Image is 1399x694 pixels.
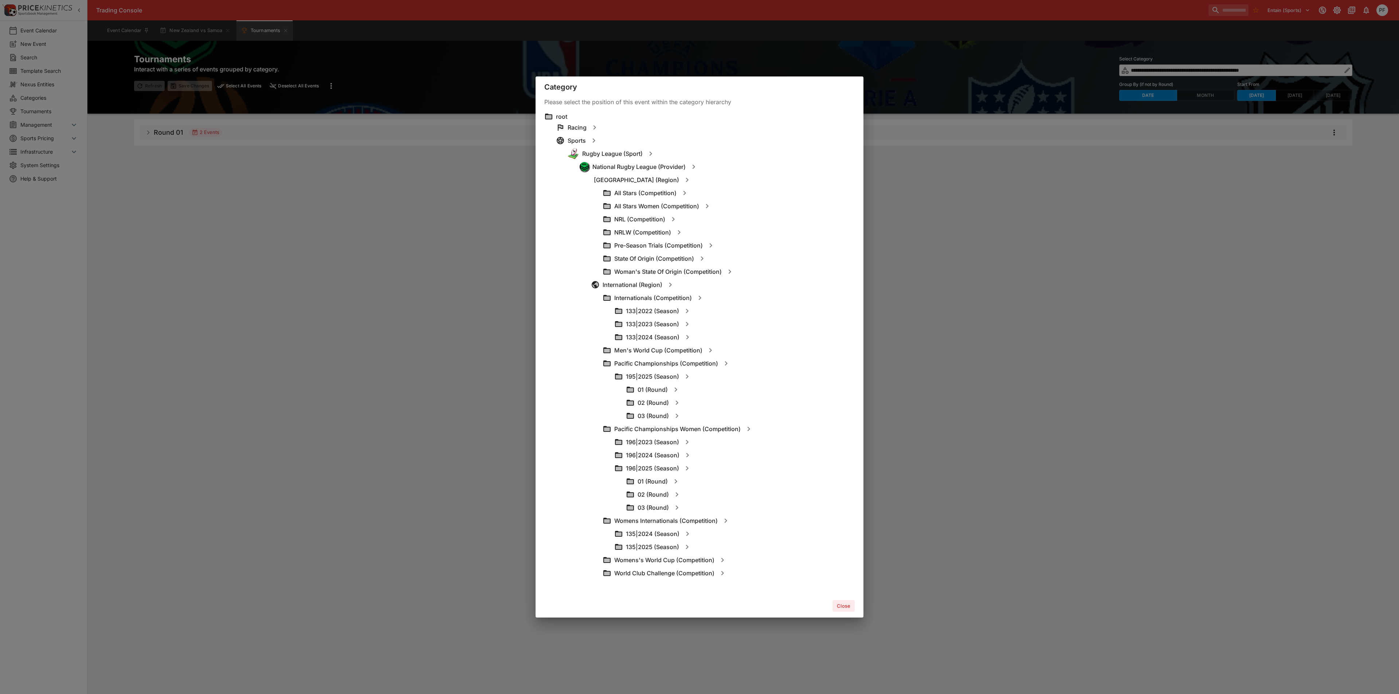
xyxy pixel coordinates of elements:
img: rugby_league.png [568,148,579,159]
h6: 02 (Round) [638,399,669,407]
h6: International (Region) [603,281,662,289]
h6: 133|2023 (Season) [626,320,679,328]
h6: Rugby League (Sport) [582,150,643,158]
h6: root [556,113,567,121]
h6: Pacific Championships (Competition) [614,360,718,367]
h6: Men's World Cup (Competition) [614,347,702,354]
h6: 196|2024 (Season) [626,452,679,459]
div: National Rugby League [579,162,589,172]
h6: Pre-Season Trials (Competition) [614,242,703,249]
h6: 133|2024 (Season) [626,334,679,341]
h6: Racing [568,124,587,131]
h6: 01 (Round) [638,386,668,394]
h6: Sports [568,137,586,145]
h6: Womens Internationals (Competition) [614,517,718,525]
h6: World Club Challenge (Competition) [614,569,714,577]
h6: 01 (Round) [638,478,668,485]
h6: [GEOGRAPHIC_DATA] (Region) [594,176,679,184]
h6: Woman's State Of Origin (Competition) [614,268,722,276]
h6: 135|2025 (Season) [626,543,679,551]
h6: 03 (Round) [638,504,669,512]
h6: State Of Origin (Competition) [614,255,694,263]
button: Close [832,600,855,612]
img: nrl.png [580,162,589,171]
h6: 195|2025 (Season) [626,373,679,380]
h6: 196|2023 (Season) [626,438,679,446]
h6: All Stars Women (Competition) [614,202,699,210]
div: Category [536,76,863,98]
h6: NRLW (Competition) [614,229,671,236]
h6: 133|2022 (Season) [626,307,679,315]
h6: 135|2024 (Season) [626,530,679,538]
h6: NRL (Competition) [614,216,665,223]
h6: National Rugby League (Provider) [592,163,686,171]
p: Please select the position of this event within the category hierarchy [544,98,855,106]
h6: Internationals (Competition) [614,294,692,302]
h6: 196|2025 (Season) [626,465,679,472]
h6: 02 (Round) [638,491,669,498]
h6: All Stars (Competition) [614,189,677,197]
h6: Womens's World Cup (Competition) [614,556,714,564]
h6: 03 (Round) [638,412,669,420]
h6: Pacific Championships Women (Competition) [614,425,741,433]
